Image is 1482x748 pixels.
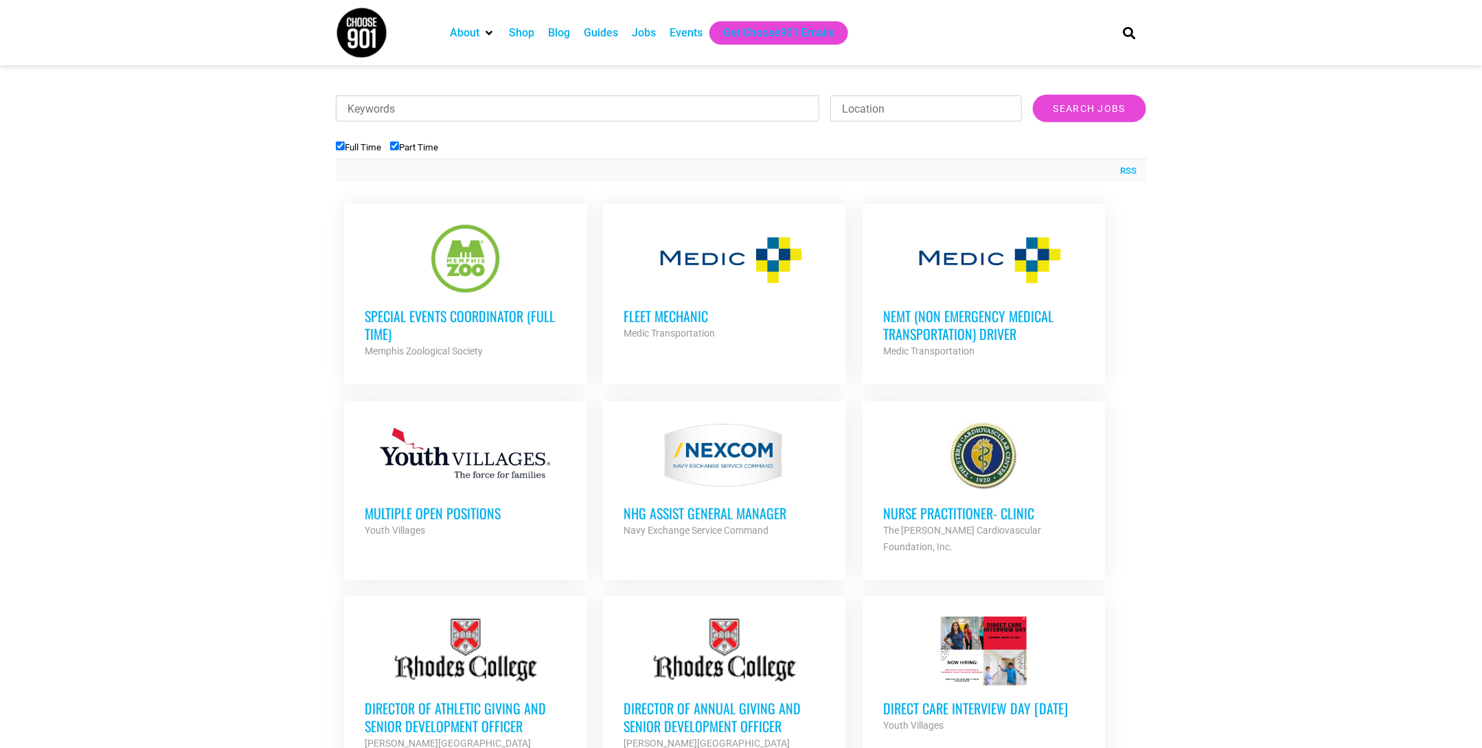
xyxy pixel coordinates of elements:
[624,307,825,325] h3: Fleet Mechanic
[336,141,345,150] input: Full Time
[624,504,825,522] h3: NHG ASSIST GENERAL MANAGER
[603,204,846,362] a: Fleet Mechanic Medic Transportation
[365,307,567,343] h3: Special Events Coordinator (Full Time)
[548,25,570,41] a: Blog
[624,699,825,735] h3: Director of Annual Giving and Senior Development Officer
[830,95,1022,122] input: Location
[883,720,944,731] strong: Youth Villages
[883,699,1085,717] h3: Direct Care Interview Day [DATE]
[509,25,534,41] a: Shop
[344,401,587,559] a: Multiple Open Positions Youth Villages
[670,25,703,41] a: Events
[863,204,1106,380] a: NEMT (Non Emergency Medical Transportation) Driver Medic Transportation
[1118,21,1141,44] div: Search
[390,142,438,152] label: Part Time
[443,21,502,45] div: About
[624,328,715,339] strong: Medic Transportation
[883,307,1085,343] h3: NEMT (Non Emergency Medical Transportation) Driver
[723,25,834,41] a: Get Choose901 Emails
[450,25,479,41] a: About
[365,504,567,522] h3: Multiple Open Positions
[344,204,587,380] a: Special Events Coordinator (Full Time) Memphis Zoological Society
[624,525,768,536] strong: Navy Exchange Service Command
[883,525,1041,552] strong: The [PERSON_NAME] Cardiovascular Foundation, Inc.
[336,95,819,122] input: Keywords
[1033,95,1146,122] input: Search Jobs
[443,21,1099,45] nav: Main nav
[863,401,1106,576] a: Nurse Practitioner- Clinic The [PERSON_NAME] Cardiovascular Foundation, Inc.
[584,25,618,41] a: Guides
[632,25,656,41] a: Jobs
[603,401,846,559] a: NHG ASSIST GENERAL MANAGER Navy Exchange Service Command
[390,141,399,150] input: Part Time
[365,699,567,735] h3: Director of Athletic Giving and Senior Development Officer
[365,345,483,356] strong: Memphis Zoological Society
[365,525,425,536] strong: Youth Villages
[883,345,974,356] strong: Medic Transportation
[883,504,1085,522] h3: Nurse Practitioner- Clinic
[336,142,381,152] label: Full Time
[1114,164,1137,178] a: RSS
